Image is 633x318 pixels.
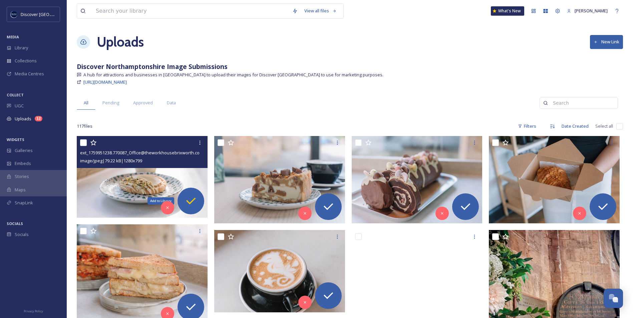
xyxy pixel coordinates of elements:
span: [PERSON_NAME] [575,8,608,14]
a: What's New [491,6,524,16]
span: A hub for attractions and businesses in [GEOGRAPHIC_DATA] to upload their images for Discover [GE... [83,72,383,78]
img: ext_1759951237.983911_Office@theworkhousebrixworth.com-f481d262-de93-4022-b2c2-d3b29a1bfc6d.jpeg [214,136,345,223]
div: Add to Library [147,197,174,205]
span: SOCIALS [7,221,23,226]
span: ext_1759951238.770087_Office@theworkhousebrixworth.com-fbfbf53b-46ff-4581-9b09-7c217cee904f.jpeg [80,149,291,156]
span: Galleries [15,147,33,154]
button: Open Chat [604,289,623,308]
a: View all files [301,4,340,17]
span: image/jpeg | 79.22 kB | 1280 x 799 [80,158,142,164]
img: ext_1759951238.770087_Office@theworkhousebrixworth.com-fbfbf53b-46ff-4581-9b09-7c217cee904f.jpeg [77,136,208,218]
a: Uploads [97,32,144,52]
span: SnapLink [15,200,33,206]
span: Discover [GEOGRAPHIC_DATA] [21,11,81,17]
span: Maps [15,187,26,193]
span: All [84,100,88,106]
span: MEDIA [7,34,19,39]
span: Approved [133,100,153,106]
span: Embeds [15,160,31,167]
span: 117 file s [77,123,92,129]
span: UGC [15,103,24,109]
strong: Discover Northamptonshire Image Submissions [77,62,228,71]
img: ext_1759951237.994362_Office@theworkhousebrixworth.com-ff35e24e-c482-4812-8cc8-8753d0a7bc2c.jpeg [489,136,620,223]
span: Pending [102,100,119,106]
img: Untitled%20design%20%282%29.png [11,11,17,18]
input: Search [550,96,614,110]
span: Stories [15,173,29,180]
img: ext_1759951237.985023_Office@theworkhousebrixworth.com-a142b68e-4a5f-4bc0-8fef-160d6d6457f3.jpeg [352,136,483,223]
span: Media Centres [15,71,44,77]
button: New Link [590,35,623,49]
span: Data [167,100,176,106]
span: Socials [15,231,29,238]
div: Filters [515,120,540,133]
span: Uploads [15,116,31,122]
span: COLLECT [7,92,24,97]
div: Date Created [558,120,592,133]
span: [URL][DOMAIN_NAME] [83,79,127,85]
span: Library [15,45,28,51]
span: WIDGETS [7,137,24,142]
a: [PERSON_NAME] [564,4,611,17]
span: Select all [595,123,613,129]
a: [URL][DOMAIN_NAME] [83,78,127,86]
span: Collections [15,58,37,64]
div: 12 [35,116,42,121]
a: Privacy Policy [24,307,43,315]
span: Privacy Policy [24,309,43,313]
input: Search your library [92,4,289,18]
img: ext_1759951238.001034_Office@theworkhousebrixworth.com-cefeab49-a2ea-470d-8e2e-d8892fe0128b.jpeg [214,230,345,313]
